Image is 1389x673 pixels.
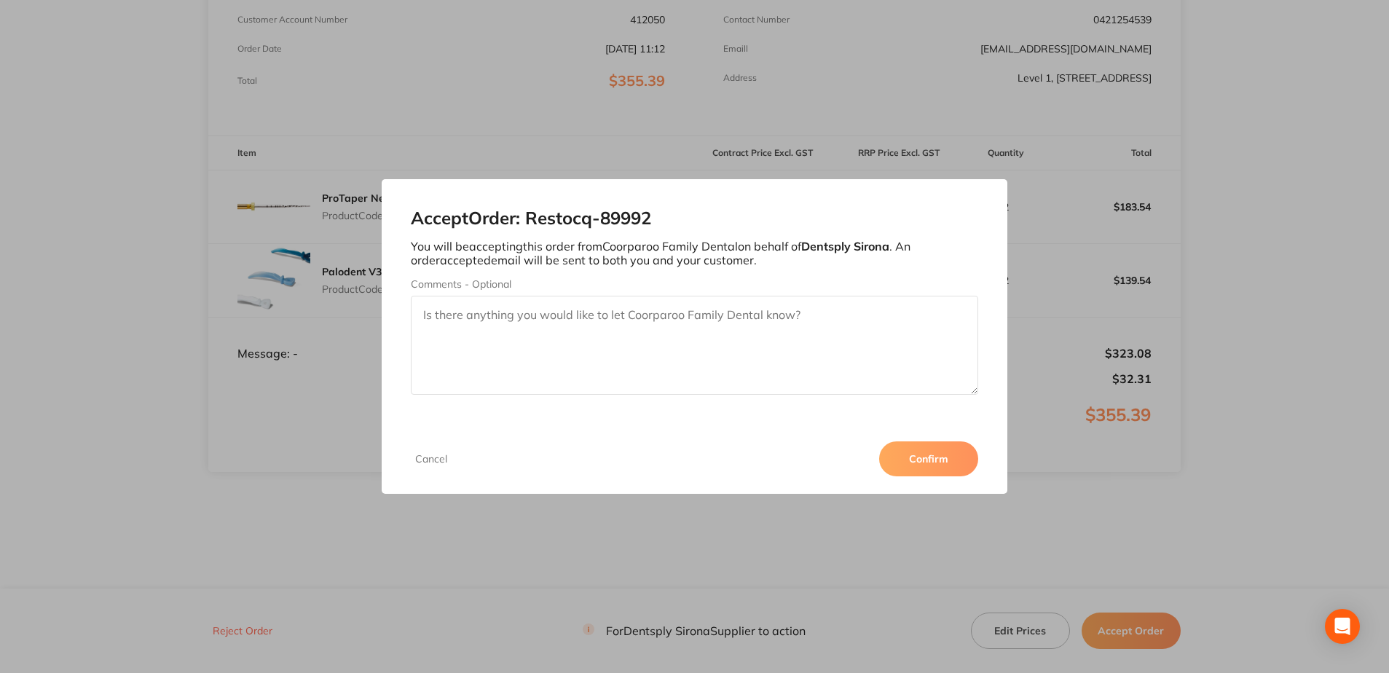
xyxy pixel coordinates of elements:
[1325,609,1360,644] div: Open Intercom Messenger
[411,208,977,229] h2: Accept Order: Restocq- 89992
[879,441,978,476] button: Confirm
[411,278,977,290] label: Comments - Optional
[411,452,452,465] button: Cancel
[801,239,889,253] b: Dentsply Sirona
[411,240,977,267] p: You will be accepting this order from Coorparoo Family Dental on behalf of . An order accepted em...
